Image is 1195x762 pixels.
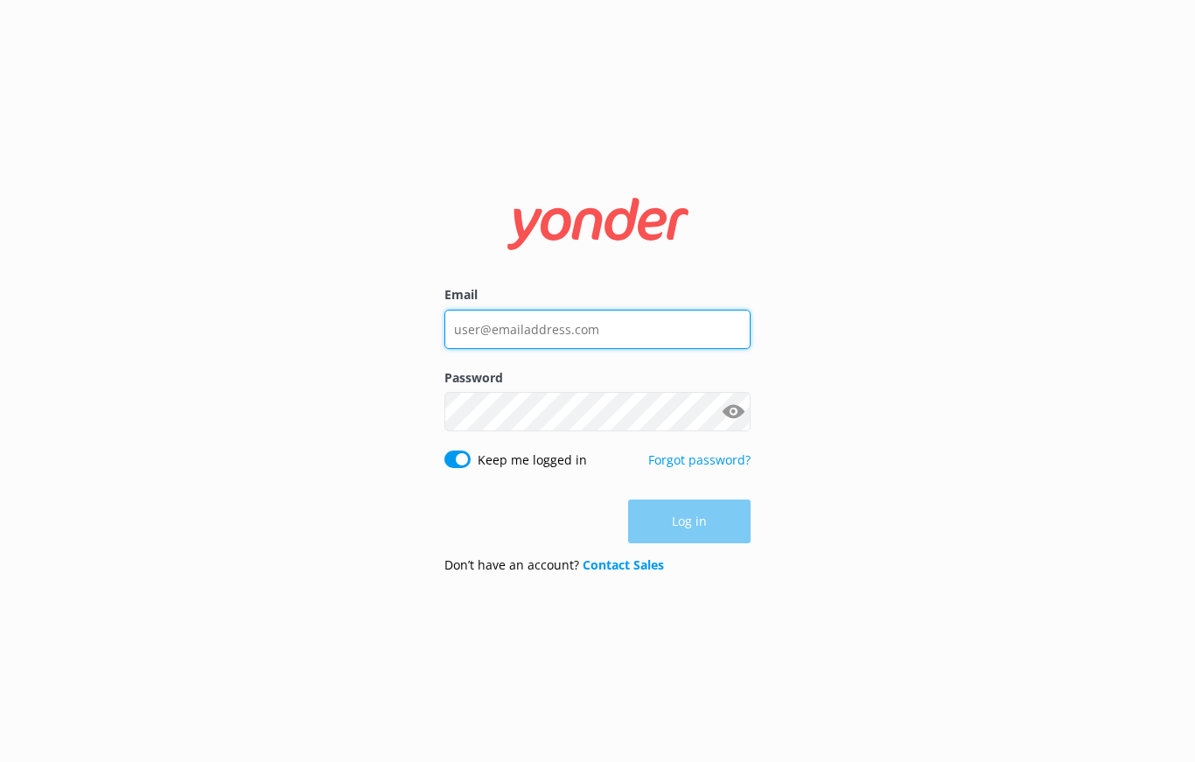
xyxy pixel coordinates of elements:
label: Password [444,368,751,388]
a: Forgot password? [648,451,751,468]
label: Email [444,285,751,304]
p: Don’t have an account? [444,556,664,575]
a: Contact Sales [583,556,664,573]
label: Keep me logged in [478,451,587,470]
input: user@emailaddress.com [444,310,751,349]
button: Show password [716,395,751,430]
